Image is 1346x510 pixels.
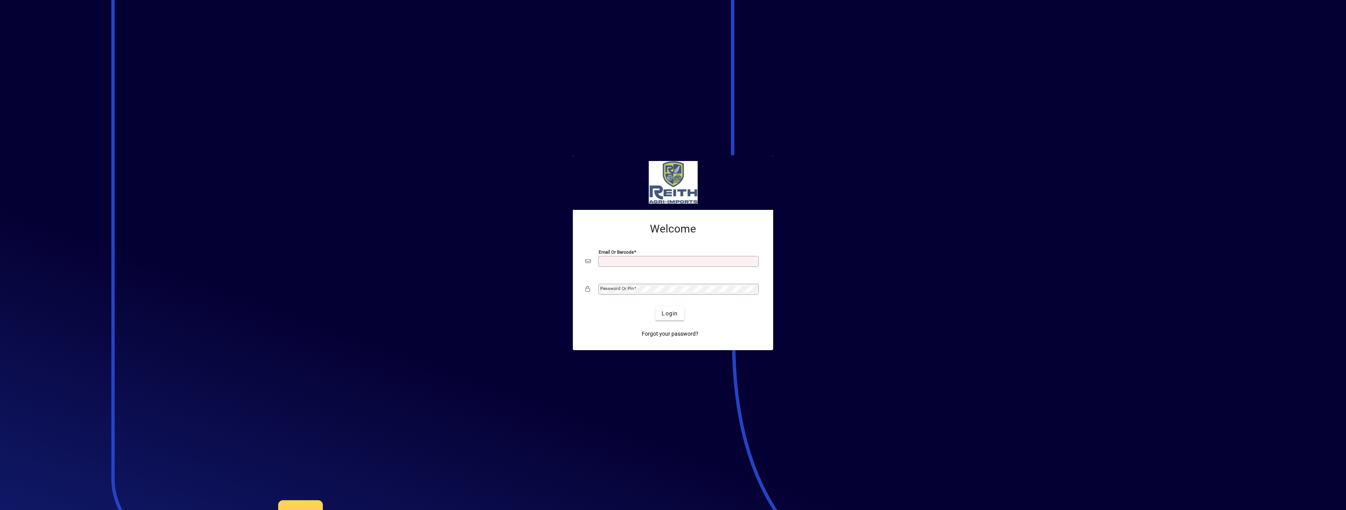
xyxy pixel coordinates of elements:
[655,306,684,320] button: Login
[662,310,678,318] span: Login
[639,327,702,341] a: Forgot your password?
[642,330,698,338] span: Forgot your password?
[599,249,634,255] mat-label: Email or Barcode
[600,286,634,291] mat-label: Password or Pin
[585,222,761,236] h2: Welcome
